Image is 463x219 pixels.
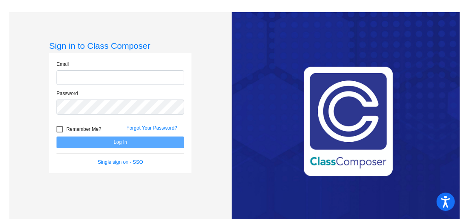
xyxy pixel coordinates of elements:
[126,125,177,131] a: Forgot Your Password?
[66,124,101,134] span: Remember Me?
[57,90,78,97] label: Password
[57,61,69,68] label: Email
[98,159,143,165] a: Single sign on - SSO
[49,41,191,51] h3: Sign in to Class Composer
[57,137,184,148] button: Log In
